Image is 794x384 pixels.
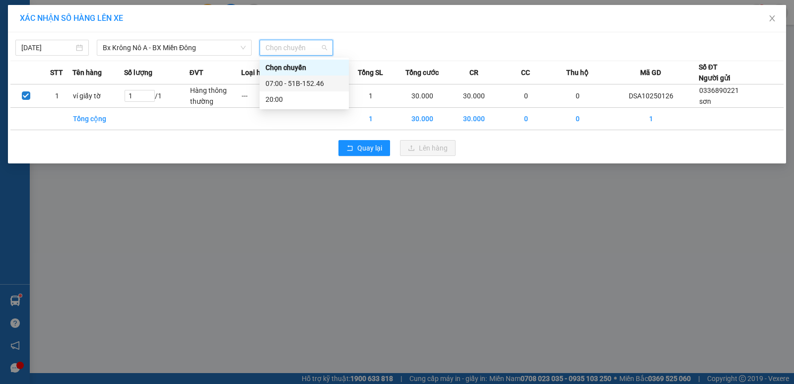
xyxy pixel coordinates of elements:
span: VP 214 [100,70,116,75]
span: Nơi gửi: [10,69,20,83]
td: --- [241,84,293,108]
span: STT [50,67,63,78]
td: 30.000 [448,108,500,130]
td: 30.000 [397,84,448,108]
div: Số ĐT Người gửi [699,62,730,83]
span: 0336890221 [699,86,739,94]
span: 06:43:31 [DATE] [94,45,140,52]
td: 1 [603,108,699,130]
img: logo [10,22,23,47]
td: 0 [552,84,603,108]
span: DSA10250126 [95,37,140,45]
span: Nơi nhận: [76,69,92,83]
span: Tổng SL [358,67,383,78]
td: 0 [552,108,603,130]
span: Quay lại [357,143,382,154]
td: DSA10250126 [603,84,699,108]
div: Chọn chuyến [265,62,343,73]
strong: CÔNG TY TNHH [GEOGRAPHIC_DATA] 214 QL13 - P.26 - Q.BÌNH THẠNH - TP HCM 1900888606 [26,16,80,53]
td: 30.000 [397,108,448,130]
td: 0 [500,108,551,130]
td: ví giấy tờ [72,84,124,108]
span: close [768,14,776,22]
button: uploadLên hàng [400,140,456,156]
span: down [240,45,246,51]
div: 07:00 - 51B-152.46 [265,78,343,89]
td: 30.000 [448,84,500,108]
span: ĐVT [190,67,203,78]
strong: BIÊN NHẬN GỬI HÀNG HOÁ [34,60,115,67]
span: Tổng cước [405,67,439,78]
span: XÁC NHẬN SỐ HÀNG LÊN XE [20,13,123,23]
td: Hàng thông thường [190,84,241,108]
span: Bx Krông Nô A - BX Miền Đông [103,40,246,55]
td: 1 [42,84,73,108]
span: Loại hàng [241,67,272,78]
button: Close [758,5,786,33]
span: CR [469,67,478,78]
span: Số lượng [124,67,152,78]
span: rollback [346,145,353,153]
td: Tổng cộng [72,108,124,130]
span: CC [521,67,530,78]
div: 20:00 [265,94,343,105]
span: Chọn chuyến [265,40,327,55]
span: sơn [699,97,711,105]
div: Chọn chuyến [260,60,349,76]
td: 0 [500,84,551,108]
span: PV Đắk Sắk [34,70,59,75]
td: / 1 [124,84,189,108]
button: rollbackQuay lại [338,140,390,156]
span: Thu hộ [566,67,589,78]
td: 1 [345,84,397,108]
span: Mã GD [640,67,661,78]
span: Tên hàng [72,67,102,78]
input: 15/10/2025 [21,42,74,53]
td: 1 [345,108,397,130]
